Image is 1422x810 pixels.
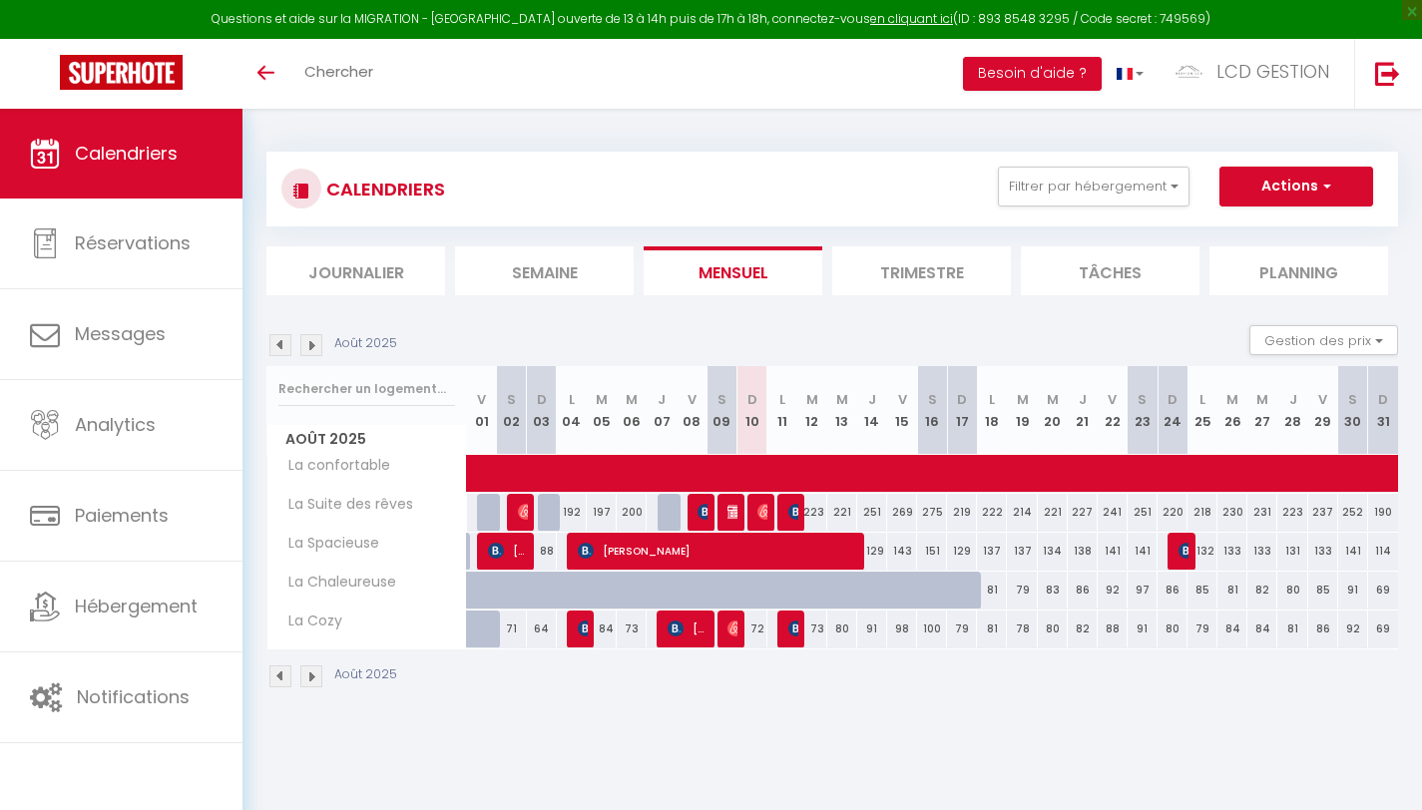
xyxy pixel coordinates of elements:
button: Actions [1219,167,1373,206]
span: Fabrice Claire [788,493,798,531]
th: 13 [827,366,857,455]
li: Planning [1209,246,1388,295]
img: ... [1174,57,1203,87]
abbr: S [1348,390,1357,409]
abbr: D [747,390,757,409]
div: 98 [887,610,917,647]
span: Messages [75,321,166,346]
div: 252 [1338,494,1368,531]
div: 86 [1308,610,1338,647]
div: 251 [1128,494,1158,531]
th: 18 [977,366,1007,455]
th: 19 [1007,366,1037,455]
span: Notifications [77,684,190,709]
span: [PERSON_NAME] [1179,532,1188,570]
div: 222 [977,494,1007,531]
div: 69 [1368,572,1398,608]
div: 251 [857,494,887,531]
div: 97 [1128,572,1158,608]
button: Filtrer par hébergement [998,167,1189,206]
span: Août 2025 [267,425,466,454]
div: 237 [1308,494,1338,531]
th: 12 [797,366,827,455]
abbr: V [1318,390,1327,409]
span: Analytics [75,412,156,437]
abbr: V [477,390,486,409]
li: Trimestre [832,246,1011,295]
th: 27 [1247,366,1277,455]
span: Hébergement [75,594,198,618]
abbr: S [507,390,516,409]
th: 20 [1038,366,1068,455]
th: 05 [587,366,617,455]
span: Chercher [304,61,373,82]
li: Mensuel [644,246,822,295]
span: Paiements [75,503,169,528]
div: 81 [1217,572,1247,608]
div: 143 [887,533,917,570]
abbr: V [1108,390,1117,409]
div: 132 [1187,533,1217,570]
p: Août 2025 [334,334,397,353]
div: 83 [1038,572,1068,608]
div: 73 [797,610,827,647]
span: [PERSON_NAME] [698,493,708,531]
div: 92 [1098,572,1128,608]
input: Rechercher un logement... [278,371,455,407]
th: 15 [887,366,917,455]
span: LCD GESTION [1216,59,1329,84]
abbr: L [1199,390,1205,409]
th: 07 [647,366,677,455]
div: 91 [1128,610,1158,647]
p: Août 2025 [334,665,397,684]
div: 227 [1068,494,1098,531]
div: 223 [1277,494,1307,531]
div: 133 [1308,533,1338,570]
div: 197 [587,494,617,531]
abbr: D [537,390,547,409]
div: 81 [1277,610,1307,647]
span: [PERSON_NAME] [727,493,737,531]
th: 03 [527,366,557,455]
div: 129 [947,533,977,570]
div: 72 [736,610,766,647]
abbr: M [1226,390,1238,409]
img: logout [1375,61,1400,86]
li: Tâches [1021,246,1199,295]
th: 09 [707,366,736,455]
div: 218 [1187,494,1217,531]
abbr: D [1168,390,1178,409]
div: 88 [527,533,557,570]
abbr: M [836,390,848,409]
div: 71 [497,610,527,647]
div: 78 [1007,610,1037,647]
span: [PERSON_NAME] [668,609,708,647]
span: [PERSON_NAME] [578,532,857,570]
th: 25 [1187,366,1217,455]
span: La Spacieuse [270,533,384,555]
span: [PERSON_NAME] [518,493,528,531]
div: 231 [1247,494,1277,531]
div: 141 [1128,533,1158,570]
span: [PERSON_NAME] [788,609,798,647]
th: 06 [617,366,647,455]
span: [PERSON_NAME] [757,493,767,531]
div: 80 [1158,610,1187,647]
abbr: V [898,390,907,409]
div: 73 [617,610,647,647]
th: 02 [497,366,527,455]
div: 269 [887,494,917,531]
span: [PERSON_NAME] [488,532,528,570]
th: 31 [1368,366,1398,455]
div: 84 [587,610,617,647]
abbr: S [717,390,726,409]
div: 86 [1158,572,1187,608]
div: 129 [857,533,887,570]
th: 10 [736,366,766,455]
th: 04 [557,366,587,455]
span: [PERSON_NAME] [727,609,737,647]
div: 80 [827,610,857,647]
div: 91 [857,610,887,647]
li: Semaine [455,246,634,295]
abbr: M [1256,390,1268,409]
